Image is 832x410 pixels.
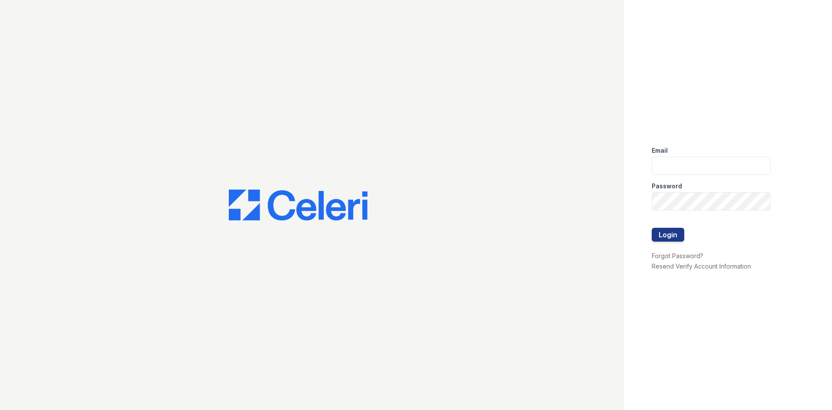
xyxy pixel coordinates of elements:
[652,182,682,190] label: Password
[652,252,703,259] a: Forgot Password?
[652,228,684,242] button: Login
[652,262,751,270] a: Resend Verify Account Information
[652,146,668,155] label: Email
[229,190,367,221] img: CE_Logo_Blue-a8612792a0a2168367f1c8372b55b34899dd931a85d93a1a3d3e32e68fde9ad4.png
